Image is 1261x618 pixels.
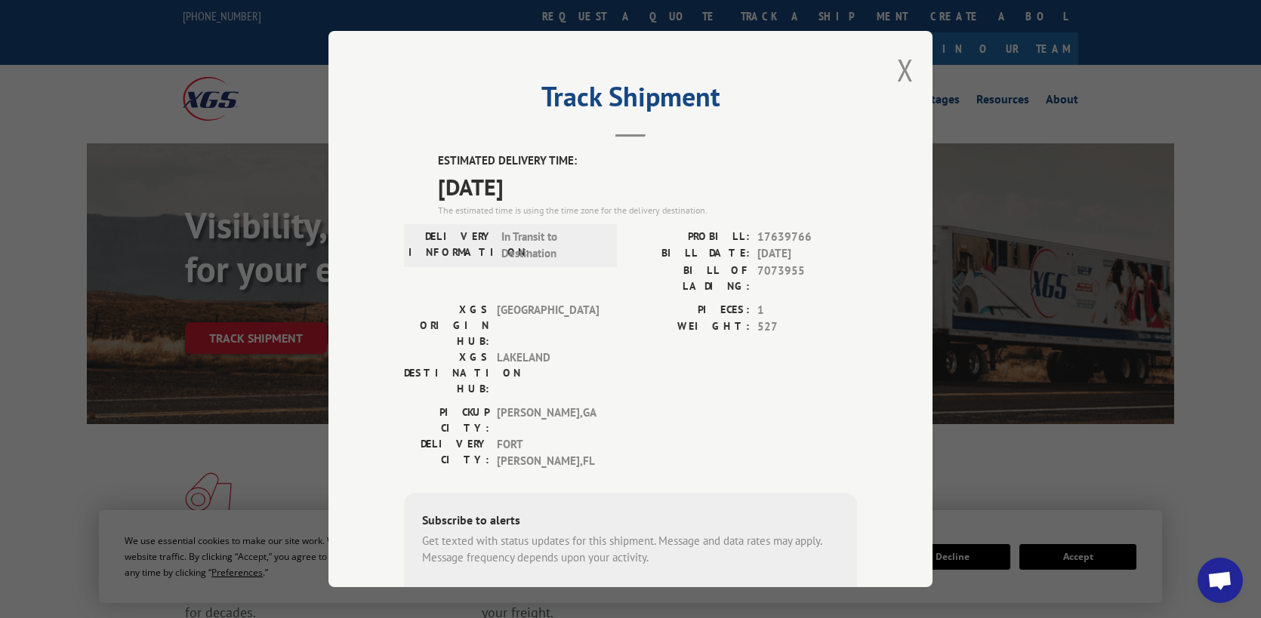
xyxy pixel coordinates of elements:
[409,229,494,263] label: DELIVERY INFORMATION:
[404,302,489,349] label: XGS ORIGIN HUB:
[630,318,750,336] label: WEIGHT:
[630,263,750,294] label: BILL OF LADING:
[757,245,857,263] span: [DATE]
[497,349,599,397] span: LAKELAND
[501,229,603,263] span: In Transit to Destination
[757,229,857,246] span: 17639766
[438,204,857,217] div: The estimated time is using the time zone for the delivery destination.
[757,318,857,336] span: 527
[438,170,857,204] span: [DATE]
[630,302,750,319] label: PIECES:
[422,511,839,533] div: Subscribe to alerts
[497,404,599,436] span: [PERSON_NAME] , GA
[404,349,489,397] label: XGS DESTINATION HUB:
[1198,558,1243,603] div: Open chat
[404,436,489,470] label: DELIVERY CITY:
[897,50,914,90] button: Close modal
[422,533,839,567] div: Get texted with status updates for this shipment. Message and data rates may apply. Message frequ...
[404,404,489,436] label: PICKUP CITY:
[630,245,750,263] label: BILL DATE:
[757,263,857,294] span: 7073955
[404,86,857,115] h2: Track Shipment
[630,229,750,246] label: PROBILL:
[757,302,857,319] span: 1
[438,152,857,170] label: ESTIMATED DELIVERY TIME:
[497,302,599,349] span: [GEOGRAPHIC_DATA]
[497,436,599,470] span: FORT [PERSON_NAME] , FL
